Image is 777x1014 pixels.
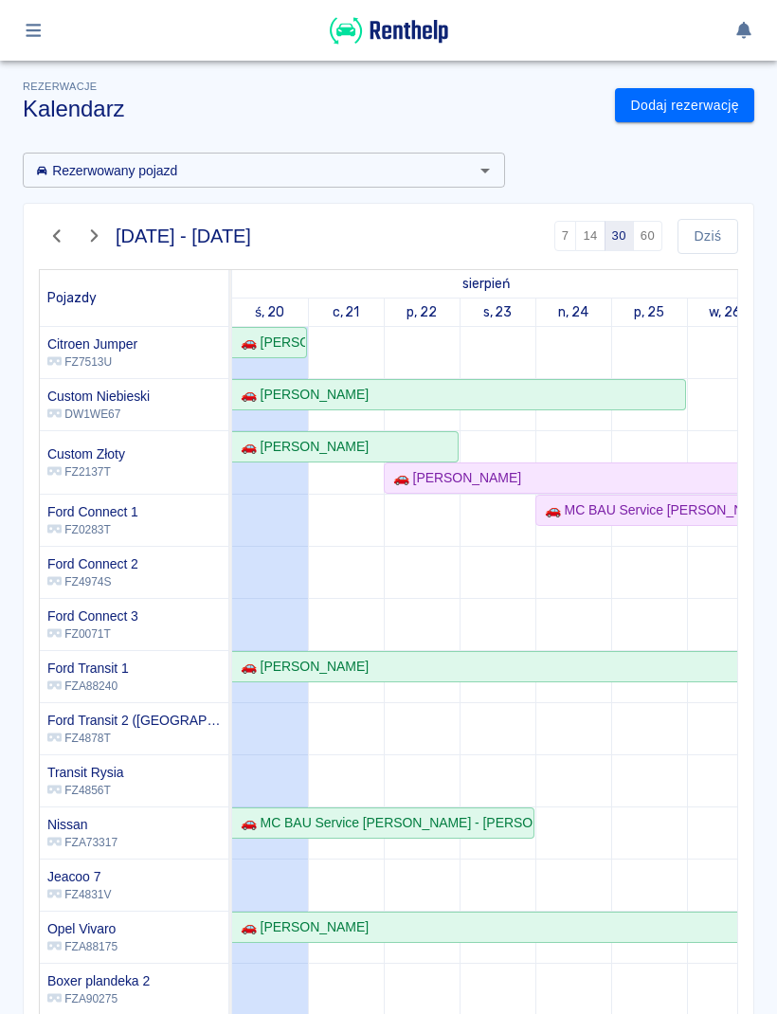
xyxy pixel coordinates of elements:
[47,919,117,938] h6: Opel Vivaro
[330,15,448,46] img: Renthelp logo
[47,353,137,371] p: FZ7513U
[23,81,97,92] span: Rezerwacje
[47,938,117,955] p: FZA88175
[116,225,251,247] h4: [DATE] - [DATE]
[233,917,369,937] div: 🚗 [PERSON_NAME]
[633,221,662,251] button: 60 dni
[629,299,669,326] a: 25 sierpnia 2025
[47,711,221,730] h6: Ford Transit 2 (Niemcy)
[250,299,289,326] a: 20 sierpnia 2025
[47,990,150,1007] p: FZA90275
[386,468,521,488] div: 🚗 [PERSON_NAME]
[47,607,138,625] h6: Ford Connect 3
[47,290,97,306] span: Pojazdy
[47,406,150,423] p: DW1WE67
[615,88,754,123] a: Dodaj rezerwację
[479,299,517,326] a: 23 sierpnia 2025
[47,625,138,643] p: FZ0071T
[47,659,129,678] h6: Ford Transit 1
[605,221,634,251] button: 30 dni
[47,387,150,406] h6: Custom Niebieski
[233,437,369,457] div: 🚗 [PERSON_NAME]
[47,463,125,480] p: FZ2137T
[28,158,468,182] input: Wyszukaj i wybierz pojazdy...
[47,834,117,851] p: FZA73317
[47,815,117,834] h6: Nissan
[458,270,515,298] a: 20 sierpnia 2025
[554,221,577,251] button: 7 dni
[402,299,442,326] a: 22 sierpnia 2025
[328,299,365,326] a: 21 sierpnia 2025
[47,502,138,521] h6: Ford Connect 1
[678,219,738,254] button: Dziś
[47,763,124,782] h6: Transit Rysia
[575,221,605,251] button: 14 dni
[233,385,369,405] div: 🚗 [PERSON_NAME]
[330,34,448,50] a: Renthelp logo
[472,157,498,184] button: Otwórz
[47,678,129,695] p: FZA88240
[233,813,533,833] div: 🚗 MC BAU Service [PERSON_NAME] - [PERSON_NAME]
[233,657,369,677] div: 🚗 [PERSON_NAME]
[47,886,111,903] p: FZ4831V
[47,573,138,590] p: FZ4974S
[47,335,137,353] h6: Citroen Jumper
[47,554,138,573] h6: Ford Connect 2
[553,299,593,326] a: 24 sierpnia 2025
[47,782,124,799] p: FZ4856T
[47,867,111,886] h6: Jeacoo 7
[47,444,125,463] h6: Custom Złoty
[23,96,600,122] h3: Kalendarz
[47,521,138,538] p: FZ0283T
[47,971,150,990] h6: Boxer plandeka 2
[233,333,305,353] div: 🚗 [PERSON_NAME]
[47,730,221,747] p: FZ4878T
[704,299,746,326] a: 26 sierpnia 2025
